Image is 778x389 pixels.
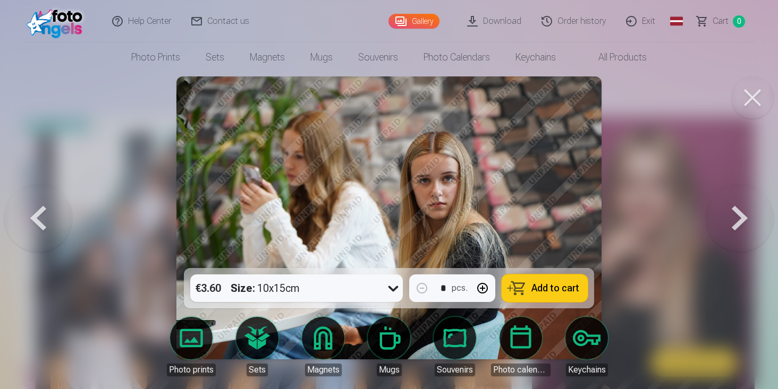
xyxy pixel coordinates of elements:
[503,42,569,72] a: Keychains
[169,365,214,375] font: Photo prints
[425,317,485,376] a: Souvenirs
[411,42,503,72] a: Photo calendars
[207,16,249,26] font: Contact us
[483,16,521,26] font: Download
[345,42,411,72] a: Souvenirs
[379,365,400,375] font: Mugs
[237,42,298,72] a: Magnets
[452,283,468,293] font: pcs.
[196,282,221,295] font: €3.60
[293,317,353,376] a: Magnets
[131,51,180,63] font: Photo prints
[162,317,221,376] a: Photo prints
[249,365,266,375] font: Sets
[424,51,490,63] font: Photo calendars
[227,317,287,376] a: Sets
[231,282,252,295] font: Size
[128,16,171,26] font: Help Center
[119,42,193,72] a: Photo prints
[557,317,616,376] a: Keychains
[515,51,556,63] font: Keychains
[27,4,88,38] img: /fa1
[713,16,729,26] font: Cart
[388,14,439,29] a: Gallery
[531,282,579,293] font: Add to cart
[568,365,606,375] font: Keychains
[642,16,655,26] font: Exit
[598,51,647,63] font: All products
[502,274,588,302] button: Add to cart
[737,17,741,25] font: 0
[307,365,340,375] font: Magnets
[193,42,237,72] a: Sets
[252,282,255,295] font: :
[206,51,224,63] font: Sets
[437,365,473,375] font: Souvenirs
[250,51,285,63] font: Magnets
[257,282,300,295] font: 10x15cm
[569,42,659,72] a: All products
[310,51,333,63] font: Mugs
[359,317,419,376] a: Mugs
[412,17,433,25] font: Gallery
[493,365,553,375] font: Photo calendars
[358,51,398,63] font: Souvenirs
[557,16,606,26] font: Order history
[298,42,345,72] a: Mugs
[491,317,551,376] a: Photo calendars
